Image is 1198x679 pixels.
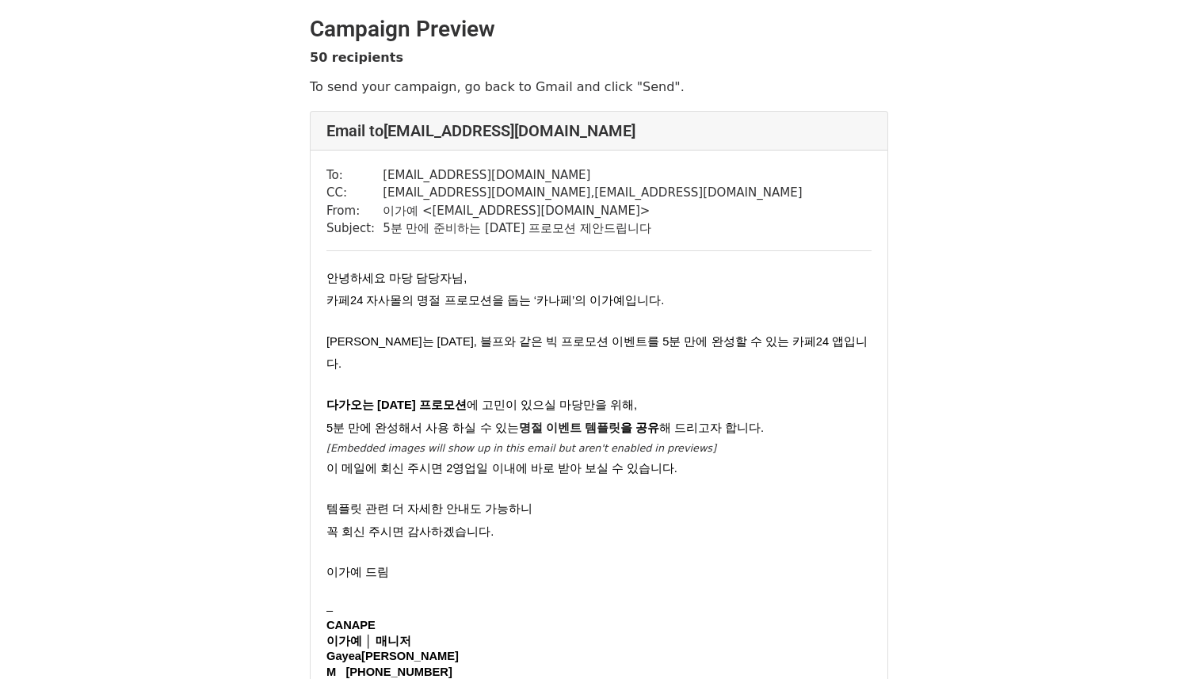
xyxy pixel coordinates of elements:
[467,399,637,411] span: 에 고민이 있으실 마당만을 위해,
[326,442,716,454] em: [Embedded images will show up in this email but aren't enabled in previews]
[326,502,532,515] span: 템플릿 관련 더 자세한 안내도 가능하니
[326,462,677,475] span: 이 메일에 회신 주시면 2영업일 이내에 바로 받아 보실 수 있습니다.
[659,422,764,434] span: 해 드리고자 합니다.​
[519,422,620,434] span: 명절 이벤트 템플릿
[326,166,383,185] td: To:
[326,619,376,631] span: CANAPE
[326,219,383,238] td: Subject:
[326,399,467,411] span: 다가오는 [DATE] 프로모션
[326,650,361,662] span: Gayea
[326,121,872,140] h4: Email to [EMAIL_ADDRESS][DOMAIN_NAME]
[310,16,888,43] h2: Campaign Preview
[383,166,802,185] td: [EMAIL_ADDRESS][DOMAIN_NAME]
[326,604,333,616] span: –
[620,422,659,434] span: 을 공유
[383,202,802,220] td: 이가예 < [EMAIL_ADDRESS][DOMAIN_NAME] >
[326,294,664,307] span: 카페24 자사몰의 명절 프로모션을 돕는 ‘카나페’의 이가예입니다.
[326,566,389,578] span: 이가예 드림
[383,219,802,238] td: 5분 만에 준비하는 [DATE] 프로모션 제안드립니다
[326,335,868,371] span: [PERSON_NAME]는 [DATE], 블프와 같은 빅 프로모션 이벤트를 5분 만에 완성할 수 있는 카페24 앱입니다.
[326,635,411,647] span: 이가예 │ 매니저
[326,422,519,434] span: 5분 만에 완성해서 사용 하실 수 있는
[326,650,459,662] span: [PERSON_NAME]
[326,272,467,284] span: 안녕하세요 마당 담당자님,
[326,184,383,202] td: CC:
[326,202,383,220] td: From:
[310,50,403,65] strong: 50 recipients
[326,525,494,538] span: 꼭 회신 주시면 감사하겠습니다.
[326,666,452,678] span: M [PHONE_NUMBER]
[383,184,802,202] td: [EMAIL_ADDRESS][DOMAIN_NAME] , [EMAIL_ADDRESS][DOMAIN_NAME]
[310,78,888,95] p: To send your campaign, go back to Gmail and click "Send".
[326,457,872,480] p: ​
